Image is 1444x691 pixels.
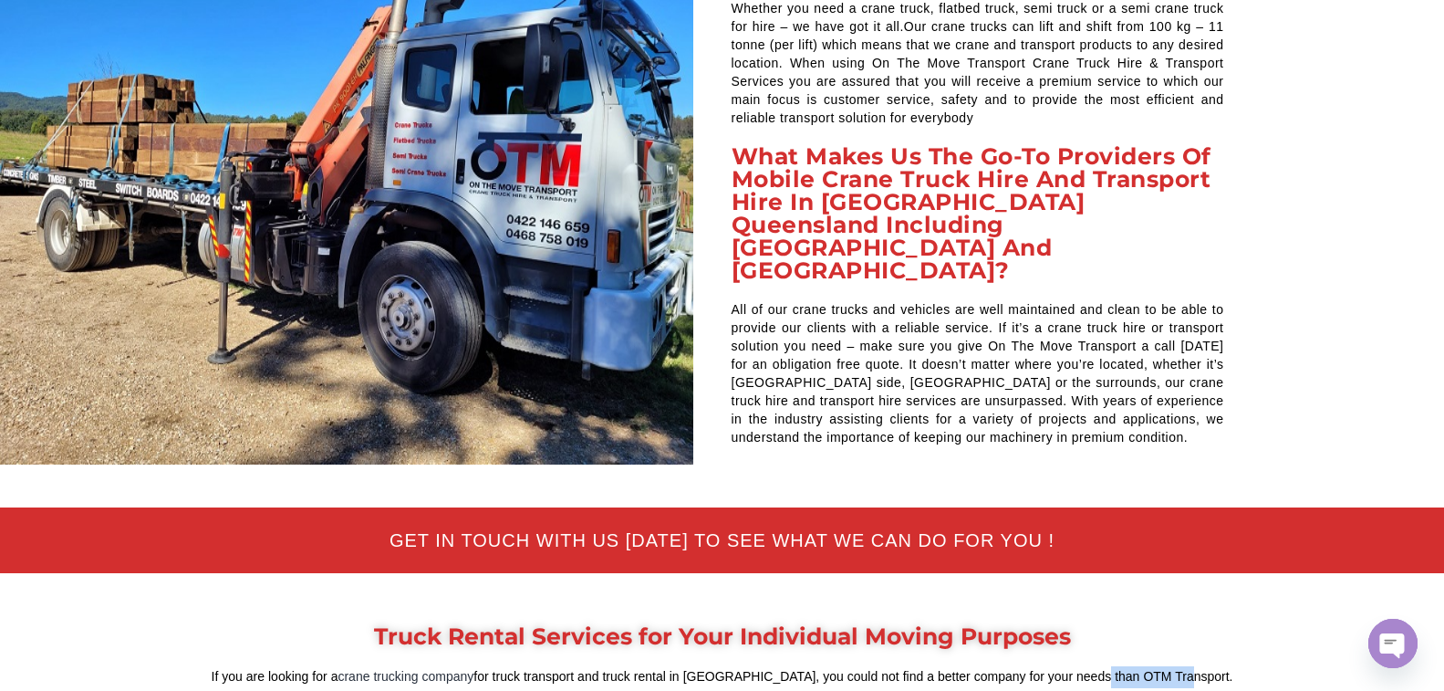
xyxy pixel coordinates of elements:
div: Truck Rental Services for Your Individual Moving Purposes [212,625,1233,648]
div: GET IN TOUCH WITH US [DATE] TO SEE WHAT WE CAN DO FOR YOU ! [9,531,1435,550]
a: crane trucking company [338,669,473,684]
div: All of our crane trucks and vehicles are well maintained and clean to be able to provide our clie... [732,300,1224,446]
div: What Makes Us The Go-To Providers Of Mobile Crane Truck Hire And Transport Hire In [GEOGRAPHIC_DA... [732,145,1224,282]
